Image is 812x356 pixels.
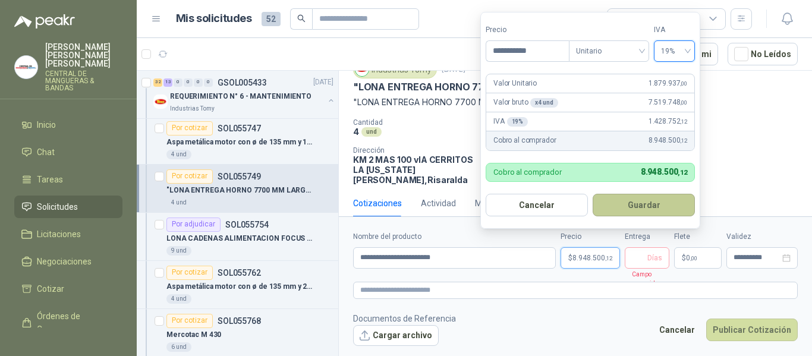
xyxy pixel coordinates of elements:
[14,305,122,341] a: Órdenes de Compra
[137,165,338,213] a: Por cotizarSOL055749"LONA ENTREGA HORNO 7700 MM LARGO* 1300 MM ANCHO L14 und
[166,150,191,159] div: 4 und
[493,78,537,89] p: Valor Unitario
[728,43,798,65] button: No Leídos
[37,173,63,186] span: Tareas
[153,78,162,87] div: 32
[166,137,314,148] p: Aspa metálica motor con ø de 135 mm y 18 mm ø al eje de motor
[153,94,168,109] img: Company Logo
[37,228,81,241] span: Licitaciones
[37,310,111,336] span: Órdenes de Compra
[14,168,122,191] a: Tareas
[14,278,122,300] a: Cotizar
[353,197,402,210] div: Cotizaciones
[680,99,687,106] span: ,00
[218,269,261,277] p: SOL055762
[204,78,213,87] div: 0
[353,155,484,185] p: KM 2 MAS 100 vIA CERRITOS LA [US_STATE] [PERSON_NAME] , Risaralda
[166,266,213,280] div: Por cotizar
[225,220,269,229] p: SOL055754
[176,10,252,27] h1: Mis solicitudes
[174,78,182,87] div: 0
[690,255,697,262] span: ,00
[593,194,695,216] button: Guardar
[353,312,456,325] p: Documentos de Referencia
[45,70,122,92] p: CENTRAL DE MANGUERAS & BANDAS
[682,254,686,262] span: $
[37,282,64,295] span: Cotizar
[166,314,213,328] div: Por cotizar
[170,92,311,103] p: REQUERIMIENTO N° 6 - MANTENIMIENTO
[674,247,722,269] p: $ 0,00
[166,342,191,352] div: 6 und
[166,198,191,207] div: 4 und
[14,14,75,29] img: Logo peakr
[625,231,669,242] label: Entrega
[218,317,261,325] p: SOL055768
[166,294,191,304] div: 4 und
[353,325,439,346] button: Cargar archivo
[605,255,612,262] span: ,12
[262,12,281,26] span: 52
[15,56,37,78] img: Company Logo
[649,116,687,127] span: 1.428.752
[353,81,650,93] p: "LONA ENTREGA HORNO 7700 MM LARGO* 1300 MM ANCHO L1
[166,329,221,341] p: Mercotac M 430
[686,254,697,262] span: 0
[486,194,588,216] button: Cancelar
[572,254,612,262] span: 8.948.500
[561,247,620,269] p: $8.948.500,12
[37,118,56,131] span: Inicio
[641,167,687,177] span: 8.948.500
[353,118,509,127] p: Cantidad
[163,78,172,87] div: 13
[647,248,662,268] span: Días
[166,281,314,292] p: Aspa metálica motor con ø de 135 mm y 23,8mm ø al eje de motor
[45,43,122,68] p: [PERSON_NAME] [PERSON_NAME] [PERSON_NAME]
[649,97,687,108] span: 7.519.748
[706,319,798,341] button: Publicar Cotización
[14,250,122,273] a: Negociaciones
[353,96,798,109] p: "LONA ENTREGA HORNO 7700 MM LARGO* 1300 MM ANCHO L1
[218,172,261,181] p: SOL055749
[649,78,687,89] span: 1.879.937
[678,169,687,177] span: ,12
[14,141,122,163] a: Chat
[649,135,687,146] span: 8.948.500
[493,168,562,176] p: Cobro al comprador
[680,118,687,125] span: ,12
[661,42,688,60] span: 19%
[680,137,687,144] span: ,12
[674,231,722,242] label: Flete
[361,127,382,137] div: und
[576,42,642,60] span: Unitario
[493,135,556,146] p: Cobro al comprador
[166,121,213,136] div: Por cotizar
[654,24,695,36] label: IVA
[493,116,528,127] p: IVA
[218,124,261,133] p: SOL055747
[37,146,55,159] span: Chat
[297,14,306,23] span: search
[166,246,191,256] div: 9 und
[37,200,78,213] span: Solicitudes
[153,75,336,114] a: 32 13 0 0 0 0 GSOL005433[DATE] Company LogoREQUERIMIENTO N° 6 - MANTENIMIENTOIndustrias Tomy
[14,196,122,218] a: Solicitudes
[680,80,687,87] span: ,00
[14,114,122,136] a: Inicio
[166,185,314,196] p: "LONA ENTREGA HORNO 7700 MM LARGO* 1300 MM ANCHO L1
[653,319,701,341] button: Cancelar
[137,116,338,165] a: Por cotizarSOL055747Aspa metálica motor con ø de 135 mm y 18 mm ø al eje de motor4 und
[530,98,558,108] div: x 4 und
[218,78,267,87] p: GSOL005433
[14,223,122,245] a: Licitaciones
[37,255,92,268] span: Negociaciones
[166,218,221,232] div: Por adjudicar
[184,78,193,87] div: 0
[313,77,333,89] p: [DATE]
[726,231,798,242] label: Validez
[561,231,620,242] label: Precio
[353,146,484,155] p: Dirección
[625,269,669,288] p: Campo requerido
[486,24,569,36] label: Precio
[353,231,556,242] label: Nombre del producto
